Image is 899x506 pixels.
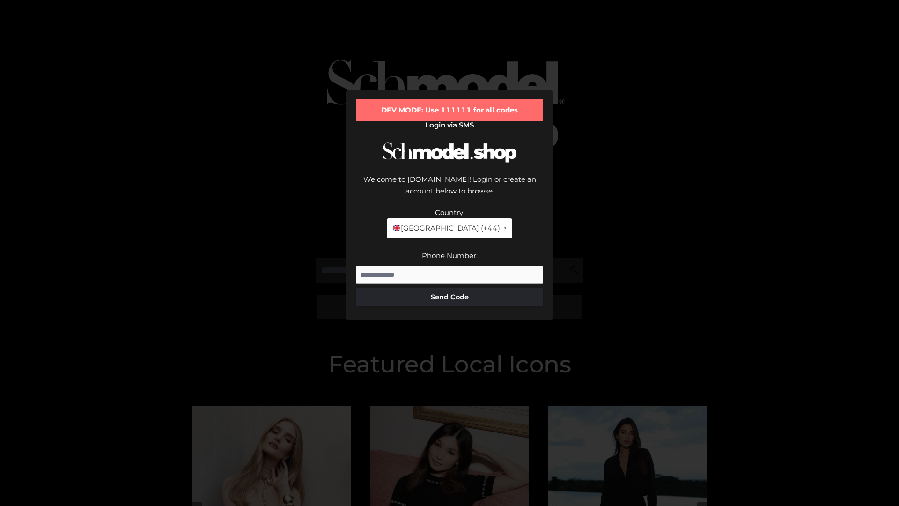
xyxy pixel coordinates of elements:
h2: Login via SMS [356,121,543,129]
img: Schmodel Logo [379,134,520,171]
label: Phone Number: [422,251,478,260]
span: [GEOGRAPHIC_DATA] (+44) [392,222,500,234]
label: Country: [435,208,464,217]
button: Send Code [356,288,543,306]
div: Welcome to [DOMAIN_NAME]! Login or create an account below to browse. [356,173,543,207]
div: DEV MODE: Use 111111 for all codes [356,99,543,121]
img: 🇬🇧 [393,224,400,231]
